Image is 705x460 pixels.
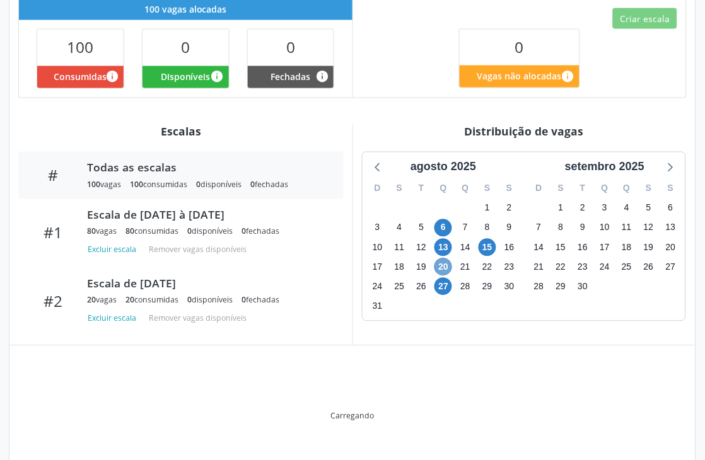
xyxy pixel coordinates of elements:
[366,179,388,198] div: D
[187,295,233,306] div: disponíveis
[574,200,591,217] span: terça-feira, 2 de setembro de 2025
[616,179,638,198] div: Q
[596,200,614,217] span: quarta-feira, 3 de setembro de 2025
[196,180,201,190] span: 0
[87,310,141,327] button: Excluir escala
[530,278,548,296] span: domingo, 28 de setembro de 2025
[640,219,658,237] span: sexta-feira, 12 de setembro de 2025
[125,226,134,237] span: 80
[457,278,474,296] span: quinta-feira, 28 de agosto de 2025
[434,258,452,276] span: quarta-feira, 20 de agosto de 2025
[457,219,474,237] span: quinta-feira, 7 de agosto de 2025
[130,180,187,190] div: consumidas
[161,71,211,84] span: Disponíveis
[501,278,518,296] span: sábado, 30 de agosto de 2025
[501,258,518,276] span: sábado, 23 de agosto de 2025
[477,70,562,83] span: Vagas não alocadas
[530,239,548,256] span: domingo, 14 de setembro de 2025
[87,180,121,190] div: vagas
[662,258,680,276] span: sábado, 27 de setembro de 2025
[498,179,520,198] div: S
[640,258,658,276] span: sexta-feira, 26 de setembro de 2025
[196,180,242,190] div: disponíveis
[315,70,329,84] i: Vagas alocadas e sem marcações associadas que tiveram sua disponibilidade fechada
[662,219,680,237] span: sábado, 13 de setembro de 2025
[574,239,591,256] span: terça-feira, 16 de setembro de 2025
[242,295,246,306] span: 0
[54,71,107,84] span: Consumidas
[87,208,325,222] div: Escala de [DATE] à [DATE]
[391,239,409,256] span: segunda-feira, 11 de agosto de 2025
[369,258,387,276] span: domingo, 17 de agosto de 2025
[434,219,452,237] span: quarta-feira, 6 de agosto de 2025
[501,200,518,217] span: sábado, 2 de agosto de 2025
[391,258,409,276] span: segunda-feira, 18 de agosto de 2025
[331,411,375,422] div: Carregando
[211,70,224,84] i: Vagas alocadas e sem marcações associadas
[572,179,594,198] div: T
[574,258,591,276] span: terça-feira, 23 de setembro de 2025
[596,219,614,237] span: quarta-feira, 10 de setembro de 2025
[27,224,78,242] div: #1
[391,278,409,296] span: segunda-feira, 25 de agosto de 2025
[561,70,575,84] i: Quantidade de vagas restantes do teto de vagas
[250,180,288,190] div: fechadas
[87,161,325,175] div: Todas as escalas
[479,219,496,237] span: sexta-feira, 8 de agosto de 2025
[286,37,295,58] span: 0
[27,166,78,185] div: #
[369,239,387,256] span: domingo, 10 de agosto de 2025
[369,278,387,296] span: domingo, 24 de agosto de 2025
[515,37,524,58] span: 0
[640,200,658,217] span: sexta-feira, 5 de setembro de 2025
[434,278,452,296] span: quarta-feira, 27 de agosto de 2025
[271,71,311,84] span: Fechadas
[87,226,96,237] span: 80
[412,278,430,296] span: terça-feira, 26 de agosto de 2025
[552,258,570,276] span: segunda-feira, 22 de setembro de 2025
[187,226,233,237] div: disponíveis
[596,239,614,256] span: quarta-feira, 17 de setembro de 2025
[552,219,570,237] span: segunda-feira, 8 de setembro de 2025
[87,295,96,306] span: 20
[18,125,344,139] div: Escalas
[660,179,682,198] div: S
[530,219,548,237] span: domingo, 7 de setembro de 2025
[479,239,496,256] span: sexta-feira, 15 de agosto de 2025
[87,226,117,237] div: vagas
[242,226,246,237] span: 0
[405,159,481,176] div: agosto 2025
[501,239,518,256] span: sábado, 16 de agosto de 2025
[618,219,636,237] span: quinta-feira, 11 de setembro de 2025
[479,200,496,217] span: sexta-feira, 1 de agosto de 2025
[412,219,430,237] span: terça-feira, 5 de agosto de 2025
[105,70,119,84] i: Vagas alocadas que possuem marcações associadas
[87,277,325,290] div: Escala de [DATE]
[477,179,499,198] div: S
[369,298,387,316] span: domingo, 31 de agosto de 2025
[250,180,255,190] span: 0
[125,295,178,306] div: consumidas
[434,239,452,256] span: quarta-feira, 13 de agosto de 2025
[552,278,570,296] span: segunda-feira, 29 de setembro de 2025
[618,200,636,217] span: quinta-feira, 4 de setembro de 2025
[596,258,614,276] span: quarta-feira, 24 de setembro de 2025
[479,258,496,276] span: sexta-feira, 22 de agosto de 2025
[479,278,496,296] span: sexta-feira, 29 de agosto de 2025
[187,295,192,306] span: 0
[369,219,387,237] span: domingo, 3 de agosto de 2025
[388,179,411,198] div: S
[412,258,430,276] span: terça-feira, 19 de agosto de 2025
[457,258,474,276] span: quinta-feira, 21 de agosto de 2025
[87,241,141,258] button: Excluir escala
[130,180,143,190] span: 100
[455,179,477,198] div: Q
[362,125,687,139] div: Distribuição de vagas
[552,239,570,256] span: segunda-feira, 15 de setembro de 2025
[501,219,518,237] span: sábado, 9 de agosto de 2025
[391,219,409,237] span: segunda-feira, 4 de agosto de 2025
[411,179,433,198] div: T
[638,179,660,198] div: S
[640,239,658,256] span: sexta-feira, 19 de setembro de 2025
[181,37,190,58] span: 0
